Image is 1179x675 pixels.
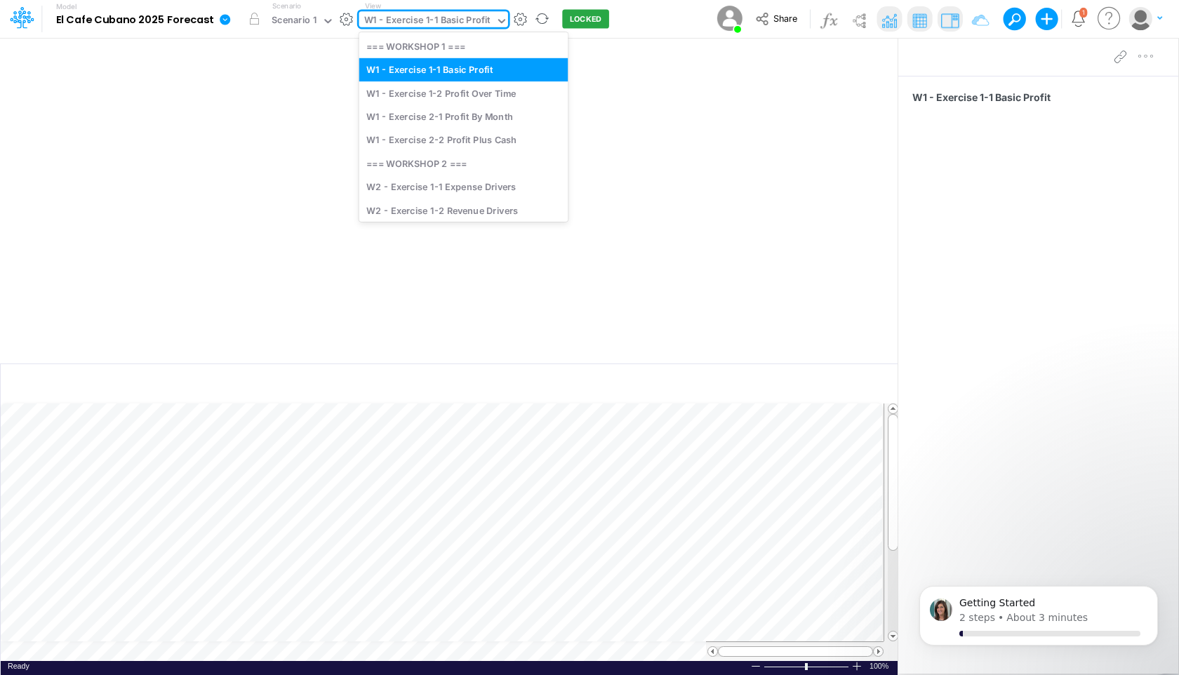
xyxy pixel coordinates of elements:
[870,661,891,671] span: 100%
[13,370,592,399] input: Type a title here
[12,44,747,72] input: Type a title here
[359,152,568,175] div: === WORKSHOP 2 ===
[359,175,568,199] div: W2 - Exercise 1-1 Expense Drivers
[272,1,301,11] label: Scenario
[562,10,609,29] button: LOCKED
[365,1,381,11] label: View
[870,661,891,671] div: Zoom level
[851,661,862,671] div: Zoom In
[898,570,1179,668] iframe: Intercom notifications message
[773,13,797,23] span: Share
[714,3,745,34] img: User Image Icon
[359,199,568,222] div: W2 - Exercise 1-2 Revenue Drivers
[364,13,491,29] div: W1 - Exercise 1-1 Basic Profit
[359,34,568,58] div: === WORKSHOP 1 ===
[56,14,214,27] b: El Cafe Cubano 2025 Forecast
[1082,9,1085,15] div: 1 unread items
[764,661,851,671] div: Zoom
[359,58,568,81] div: W1 - Exercise 1-1 Basic Profit
[912,90,1170,105] span: W1 - Exercise 1-1 Basic Profit
[8,661,29,671] div: In Ready mode
[272,13,317,29] div: Scenario 1
[805,663,808,670] div: Zoom
[56,3,77,11] label: Model
[8,662,29,670] span: Ready
[912,116,1178,310] iframe: FastComments
[359,128,568,152] div: W1 - Exercise 2-2 Profit Plus Cash
[1070,11,1086,27] a: Notifications
[359,105,568,128] div: W1 - Exercise 2-1 Profit By Month
[748,8,806,30] button: Share
[750,661,761,671] div: Zoom Out
[359,81,568,105] div: W1 - Exercise 1-2 Profit Over Time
